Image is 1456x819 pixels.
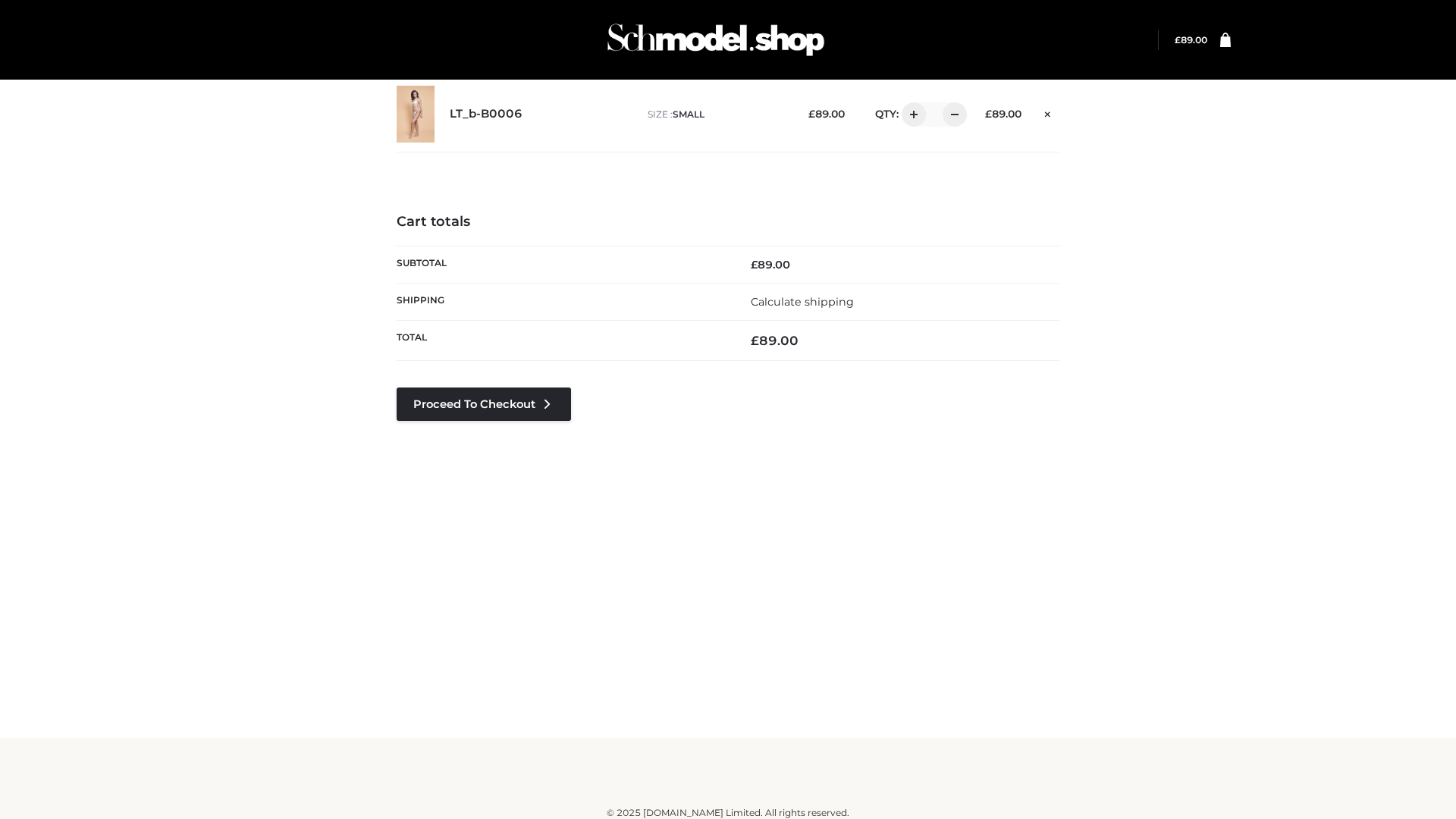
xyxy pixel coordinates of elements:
span: £ [808,108,815,120]
bdi: 89.00 [985,108,1021,120]
img: LT_b-B0006 - SMALL [397,86,435,143]
th: Total [397,321,728,361]
h4: Cart totals [397,214,1059,231]
th: Shipping [397,283,728,320]
a: £89.00 [1175,34,1207,45]
span: £ [751,258,758,271]
a: LT_b-B0006 [450,107,522,121]
a: Remove this item [1037,102,1059,122]
a: Calculate shipping [751,295,854,309]
bdi: 89.00 [751,258,790,271]
p: size : [648,108,785,121]
span: £ [985,108,992,120]
span: £ [751,333,759,348]
bdi: 89.00 [751,333,799,348]
a: Proceed to Checkout [397,388,571,421]
div: QTY: [860,102,962,127]
span: SMALL [673,108,704,120]
img: Schmodel Admin 964 [602,10,830,70]
bdi: 89.00 [808,108,845,120]
bdi: 89.00 [1175,34,1207,45]
span: £ [1175,34,1181,45]
th: Subtotal [397,246,728,283]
